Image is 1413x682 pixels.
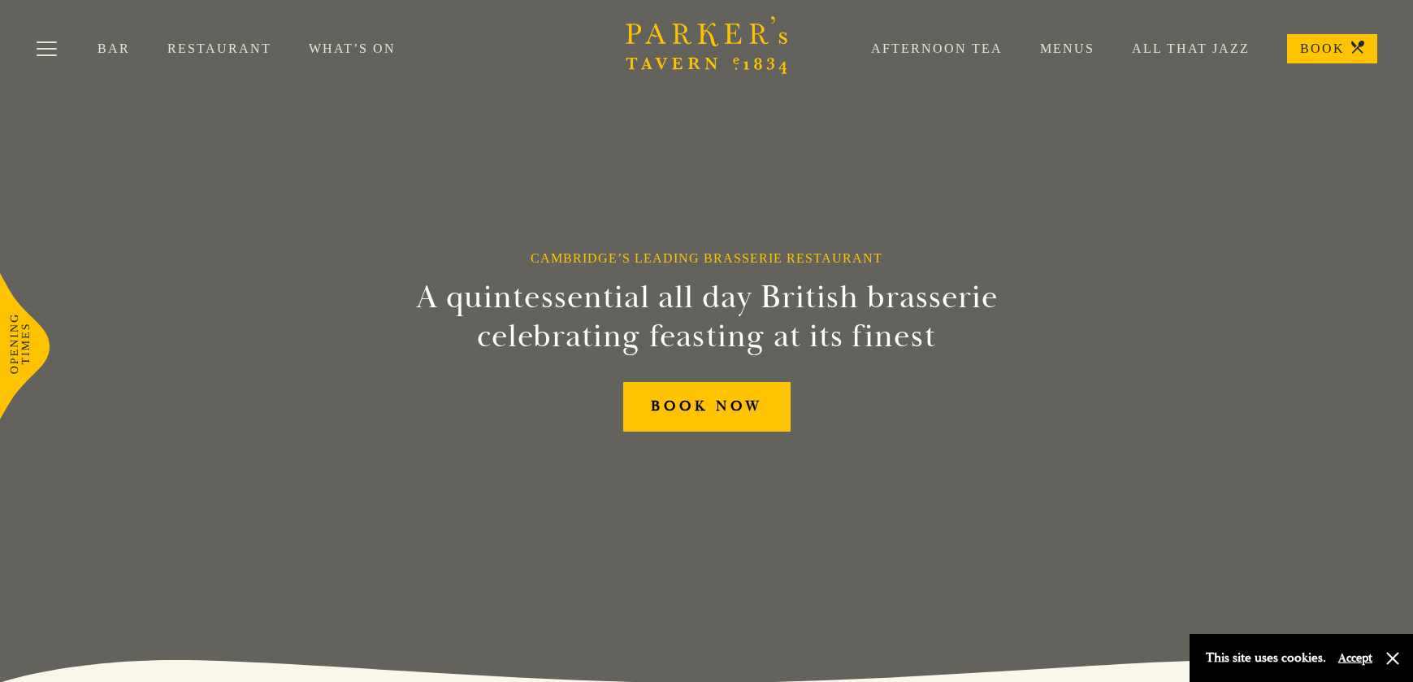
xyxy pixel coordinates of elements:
a: BOOK NOW [623,382,791,432]
p: This site uses cookies. [1206,646,1326,670]
h2: A quintessential all day British brasserie celebrating feasting at its finest [336,278,1077,356]
button: Accept [1338,650,1372,666]
button: Close and accept [1385,650,1401,667]
h1: Cambridge’s Leading Brasserie Restaurant [531,250,882,266]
